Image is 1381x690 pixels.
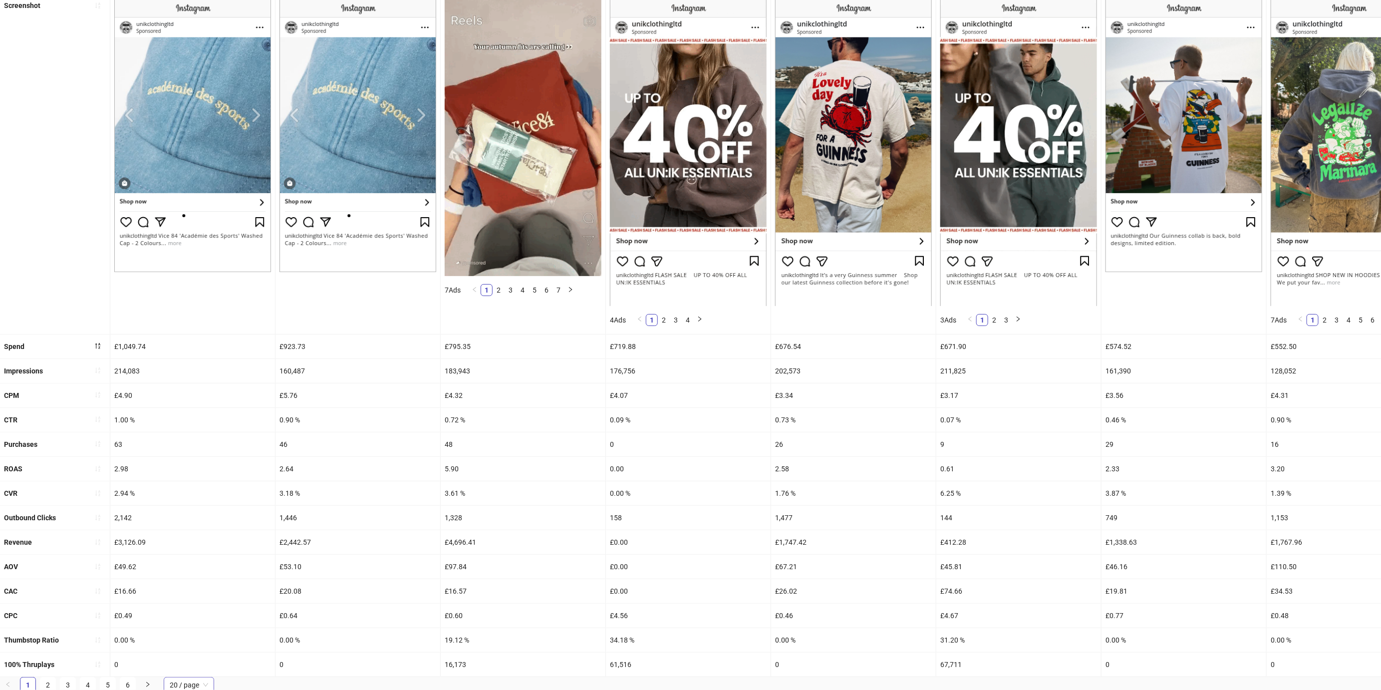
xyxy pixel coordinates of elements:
[4,367,43,375] b: Impressions
[1343,314,1355,326] li: 4
[1367,315,1378,326] a: 6
[94,391,101,398] span: sort-ascending
[110,555,275,579] div: £49.62
[94,465,101,472] span: sort-ascending
[4,391,19,399] b: CPM
[145,682,151,688] span: right
[110,408,275,432] div: 1.00 %
[771,604,936,628] div: £0.46
[936,481,1101,505] div: 6.25 %
[94,367,101,374] span: sort-ascending
[1102,408,1266,432] div: 0.46 %
[4,538,32,546] b: Revenue
[1102,653,1266,677] div: 0
[1307,314,1319,326] li: 1
[694,314,706,326] li: Next Page
[606,383,771,407] div: £4.07
[4,661,54,669] b: 100% Thruplays
[1015,316,1021,322] span: right
[493,285,504,296] a: 2
[94,637,101,644] span: sort-ascending
[1102,359,1266,383] div: 161,390
[441,457,605,481] div: 5.90
[1102,432,1266,456] div: 29
[441,335,605,358] div: £795.35
[637,316,643,322] span: left
[564,284,576,296] li: Next Page
[771,383,936,407] div: £3.34
[276,359,440,383] div: 160,487
[94,514,101,521] span: sort-ascending
[771,555,936,579] div: £67.21
[936,432,1101,456] div: 9
[606,579,771,603] div: £0.00
[1102,530,1266,554] div: £1,338.63
[4,416,17,424] b: CTR
[276,604,440,628] div: £0.64
[276,457,440,481] div: 2.64
[771,359,936,383] div: 202,573
[276,481,440,505] div: 3.18 %
[1319,315,1330,326] a: 2
[472,287,478,293] span: left
[606,335,771,358] div: £719.88
[1012,314,1024,326] li: Next Page
[4,440,37,448] b: Purchases
[1271,316,1287,324] span: 7 Ads
[936,653,1101,677] div: 67,711
[606,432,771,456] div: 0
[441,481,605,505] div: 3.61 %
[634,314,646,326] button: left
[634,314,646,326] li: Previous Page
[110,359,275,383] div: 214,083
[276,408,440,432] div: 0.90 %
[552,284,564,296] li: 7
[110,604,275,628] div: £0.49
[4,1,40,9] b: Screenshot
[989,315,1000,326] a: 2
[610,316,626,324] span: 4 Ads
[606,481,771,505] div: 0.00 %
[606,555,771,579] div: £0.00
[682,315,693,326] a: 4
[110,628,275,652] div: 0.00 %
[967,316,973,322] span: left
[441,530,605,554] div: £4,696.41
[1319,314,1331,326] li: 2
[658,314,670,326] li: 2
[771,457,936,481] div: 2.58
[110,579,275,603] div: £16.66
[694,314,706,326] button: right
[936,530,1101,554] div: £412.28
[1331,315,1342,326] a: 3
[94,343,101,349] span: sort-descending
[936,506,1101,530] div: 144
[441,506,605,530] div: 1,328
[517,284,529,296] li: 4
[1102,383,1266,407] div: £3.56
[1102,335,1266,358] div: £574.52
[606,530,771,554] div: £0.00
[1102,604,1266,628] div: £0.77
[1355,315,1366,326] a: 5
[441,359,605,383] div: 183,943
[481,284,493,296] li: 1
[606,653,771,677] div: 61,516
[936,579,1101,603] div: £74.66
[276,506,440,530] div: 1,446
[606,628,771,652] div: 34.18 %
[936,457,1101,481] div: 0.61
[1102,628,1266,652] div: 0.00 %
[936,335,1101,358] div: £671.90
[94,588,101,595] span: sort-ascending
[1355,314,1367,326] li: 5
[1012,314,1024,326] button: right
[505,284,517,296] li: 3
[976,314,988,326] li: 1
[276,335,440,358] div: £923.73
[529,284,541,296] li: 5
[441,579,605,603] div: £16.57
[771,653,936,677] div: 0
[517,285,528,296] a: 4
[276,653,440,677] div: 0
